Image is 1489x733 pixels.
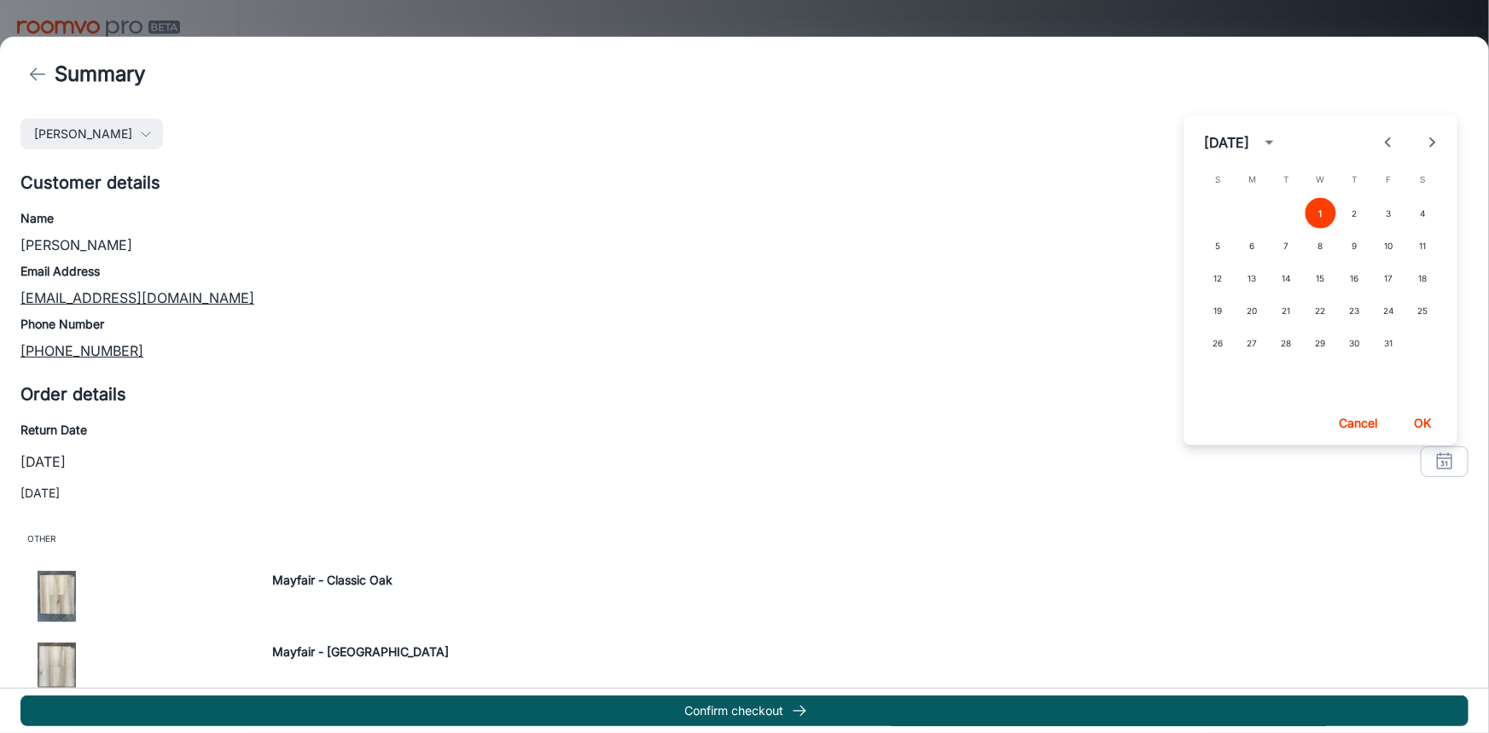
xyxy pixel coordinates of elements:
button: 30 [1340,328,1370,358]
button: 25 [1408,295,1439,326]
button: 19 [1203,295,1234,326]
button: 27 [1237,328,1268,358]
button: 8 [1306,230,1336,261]
span: Monday [1237,162,1268,196]
a: [PHONE_NUMBER] [20,342,143,359]
button: 11 [1408,230,1439,261]
p: [DATE] [20,451,66,472]
a: [EMAIL_ADDRESS][DOMAIN_NAME] [20,289,254,306]
button: 2 [1340,198,1370,229]
h5: Order details [20,381,1469,407]
button: 13 [1237,263,1268,294]
span: Sunday [1203,162,1234,196]
button: 26 [1203,328,1234,358]
button: 6 [1237,230,1268,261]
button: 24 [1374,295,1405,326]
p: [DATE] [20,484,1469,503]
button: 23 [1340,295,1370,326]
button: 16 [1340,263,1370,294]
h6: Mayfair - Classic Oak [272,571,1472,590]
button: 18 [1408,263,1439,294]
div: [DATE] [1205,132,1250,153]
button: 28 [1271,328,1302,358]
span: Wednesday [1306,162,1336,196]
button: Confirm checkout [20,695,1469,726]
button: [PERSON_NAME] [20,119,163,149]
span: Friday [1374,162,1405,196]
button: 21 [1271,295,1302,326]
button: Previous month [1374,128,1403,157]
button: 7 [1271,230,1302,261]
span: Tuesday [1271,162,1302,196]
span: Saturday [1408,162,1439,196]
button: 5 [1203,230,1234,261]
button: Next month [1418,128,1447,157]
button: 20 [1237,295,1268,326]
button: back [20,57,55,91]
h6: Phone Number [20,315,1469,334]
button: 15 [1306,263,1336,294]
h6: Return Date [20,421,1469,439]
button: 14 [1271,263,1302,294]
img: Mayfair - Taupe Oak [31,643,82,694]
h6: Mayfair - [GEOGRAPHIC_DATA] [272,643,1472,661]
button: Cancel [1331,408,1386,439]
h6: Email Address [20,262,1469,281]
p: [PERSON_NAME] [20,235,1469,255]
button: 10 [1374,230,1405,261]
button: 31 [1374,328,1405,358]
h5: Customer details [20,170,1469,195]
button: 17 [1374,263,1405,294]
button: 1 [1306,198,1336,229]
button: 29 [1306,328,1336,358]
button: 4 [1408,198,1439,229]
button: OK [1396,408,1451,439]
h4: Summary [55,59,145,90]
button: 9 [1340,230,1370,261]
button: calendar view is open, switch to year view [1255,128,1284,157]
h6: Name [20,209,1469,228]
span: Other [20,523,1469,554]
span: Thursday [1340,162,1370,196]
button: 22 [1306,295,1336,326]
button: 12 [1203,263,1234,294]
button: 3 [1374,198,1405,229]
img: Mayfair - Classic Oak [31,571,82,622]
